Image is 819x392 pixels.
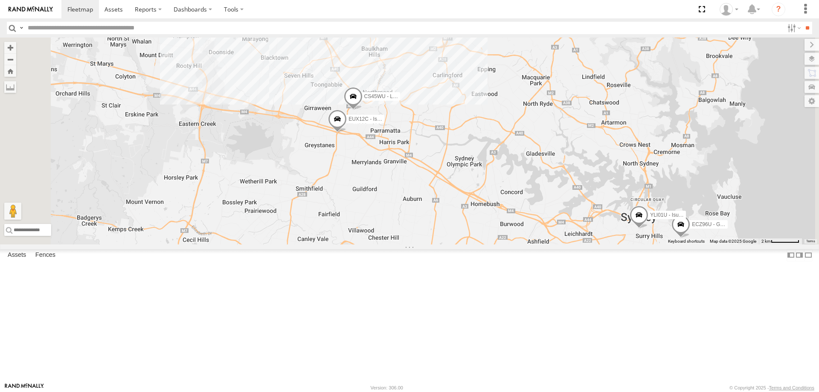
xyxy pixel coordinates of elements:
[787,249,795,261] label: Dock Summary Table to the Left
[795,249,804,261] label: Dock Summary Table to the Right
[4,203,21,220] button: Drag Pegman onto the map to open Street View
[371,385,403,390] div: Version: 306.00
[3,249,30,261] label: Assets
[804,249,813,261] label: Hide Summary Table
[18,22,25,34] label: Search Query
[5,383,44,392] a: Visit our Website
[4,42,16,53] button: Zoom in
[729,385,814,390] div: © Copyright 2025 -
[804,95,819,107] label: Map Settings
[349,116,401,122] span: EUX12C - Isuzu DMAX
[710,239,756,244] span: Map data ©2025 Google
[31,249,60,261] label: Fences
[761,239,771,244] span: 2 km
[784,22,802,34] label: Search Filter Options
[364,93,400,99] span: CS45WU - LDV
[4,65,16,77] button: Zoom Home
[717,3,741,16] div: Tom Tozer
[4,53,16,65] button: Zoom out
[769,385,814,390] a: Terms and Conditions
[806,240,815,243] a: Terms (opens in new tab)
[759,238,802,244] button: Map Scale: 2 km per 63 pixels
[772,3,785,16] i: ?
[9,6,53,12] img: rand-logo.svg
[668,238,705,244] button: Keyboard shortcuts
[692,221,740,227] span: ECZ96U - Great Wall
[650,212,700,218] span: YLI01U - Isuzu DMAX
[4,81,16,93] label: Measure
